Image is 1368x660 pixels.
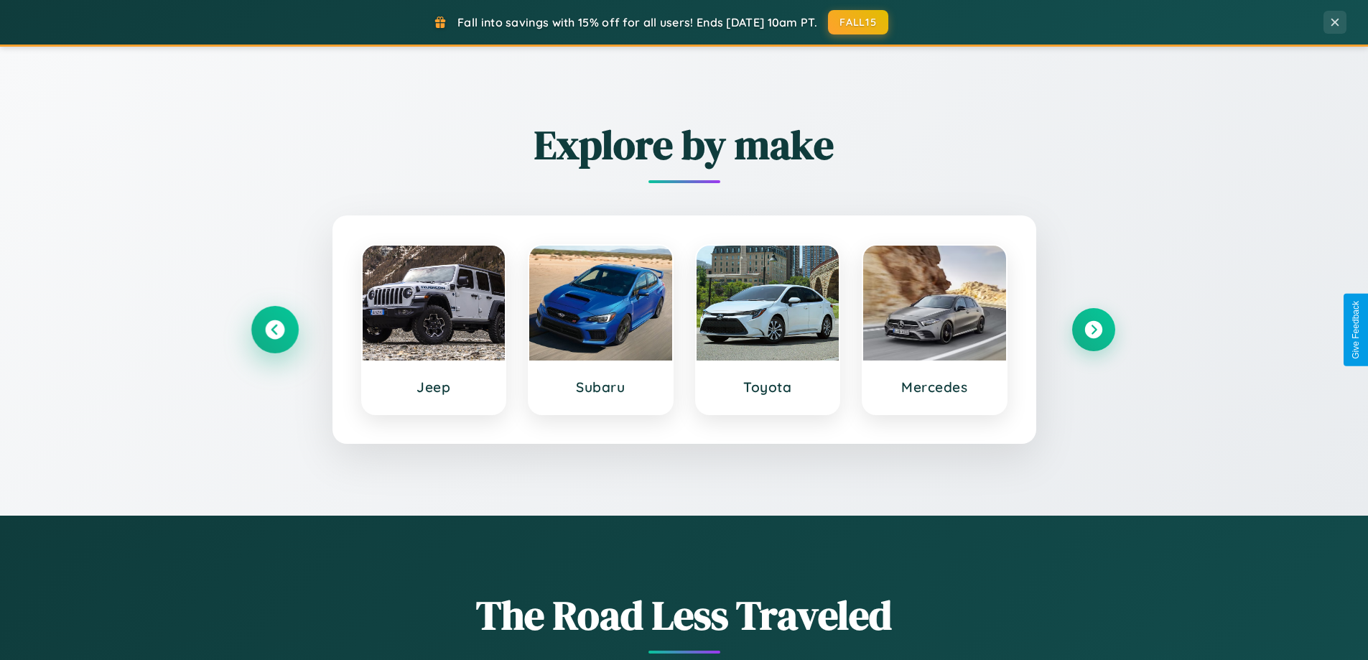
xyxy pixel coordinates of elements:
h3: Mercedes [878,378,992,396]
h3: Jeep [377,378,491,396]
button: FALL15 [828,10,888,34]
span: Fall into savings with 15% off for all users! Ends [DATE] 10am PT. [457,15,817,29]
h3: Subaru [544,378,658,396]
h3: Toyota [711,378,825,396]
h2: Explore by make [253,117,1115,172]
h1: The Road Less Traveled [253,587,1115,643]
div: Give Feedback [1351,301,1361,359]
